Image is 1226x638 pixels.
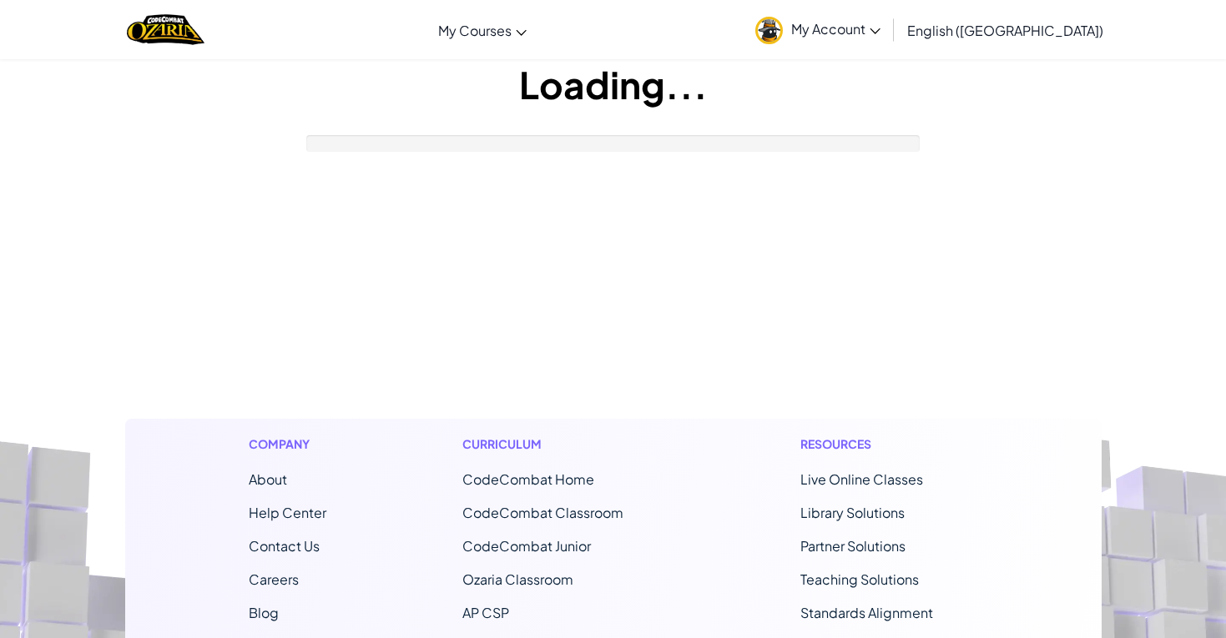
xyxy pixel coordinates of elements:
span: CodeCombat Home [462,470,594,488]
a: English ([GEOGRAPHIC_DATA]) [899,8,1112,53]
a: Careers [249,570,299,588]
a: Partner Solutions [800,537,906,555]
h1: Company [249,435,326,453]
a: My Account [747,3,889,56]
a: Live Online Classes [800,470,923,488]
a: Help Center [249,504,326,521]
a: AP CSP [462,604,509,621]
a: Ozaria by CodeCombat logo [127,13,204,47]
span: My Account [791,20,880,38]
a: CodeCombat Classroom [462,504,623,521]
a: About [249,470,287,488]
a: Library Solutions [800,504,905,521]
img: Home [127,13,204,47]
a: Ozaria Classroom [462,570,573,588]
h1: Resources [800,435,978,453]
h1: Curriculum [462,435,664,453]
a: Blog [249,604,279,621]
span: Contact Us [249,537,320,555]
a: CodeCombat Junior [462,537,591,555]
span: My Courses [438,22,512,39]
a: My Courses [430,8,535,53]
a: Standards Alignment [800,604,933,621]
img: avatar [755,17,783,44]
a: Teaching Solutions [800,570,919,588]
span: English ([GEOGRAPHIC_DATA]) [907,22,1103,39]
